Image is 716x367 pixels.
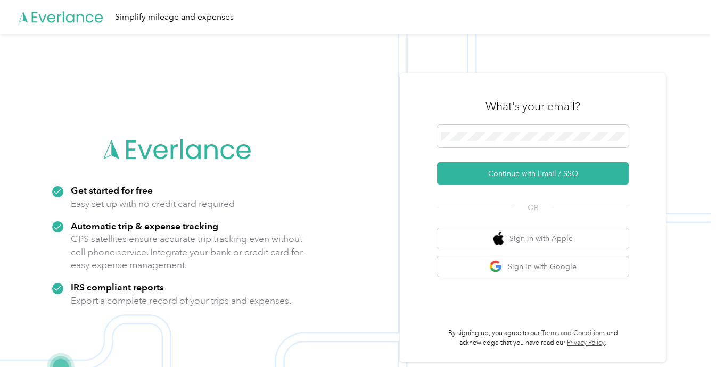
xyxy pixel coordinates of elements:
h3: What's your email? [485,99,580,114]
button: google logoSign in with Google [437,256,629,277]
iframe: Everlance-gr Chat Button Frame [656,307,716,367]
button: apple logoSign in with Apple [437,228,629,249]
a: Privacy Policy [567,339,605,347]
button: Continue with Email / SSO [437,162,629,185]
p: By signing up, you agree to our and acknowledge that you have read our . [437,329,629,347]
img: google logo [489,260,503,273]
p: Easy set up with no credit card required [71,197,235,211]
strong: Automatic trip & expense tracking [71,220,218,231]
img: apple logo [493,232,504,245]
strong: IRS compliant reports [71,281,164,293]
p: GPS satellites ensure accurate trip tracking even without cell phone service. Integrate your bank... [71,232,303,272]
p: Export a complete record of your trips and expenses. [71,294,291,307]
strong: Get started for free [71,185,153,196]
div: Simplify mileage and expenses [115,11,234,24]
span: OR [514,202,552,213]
a: Terms and Conditions [541,329,605,337]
